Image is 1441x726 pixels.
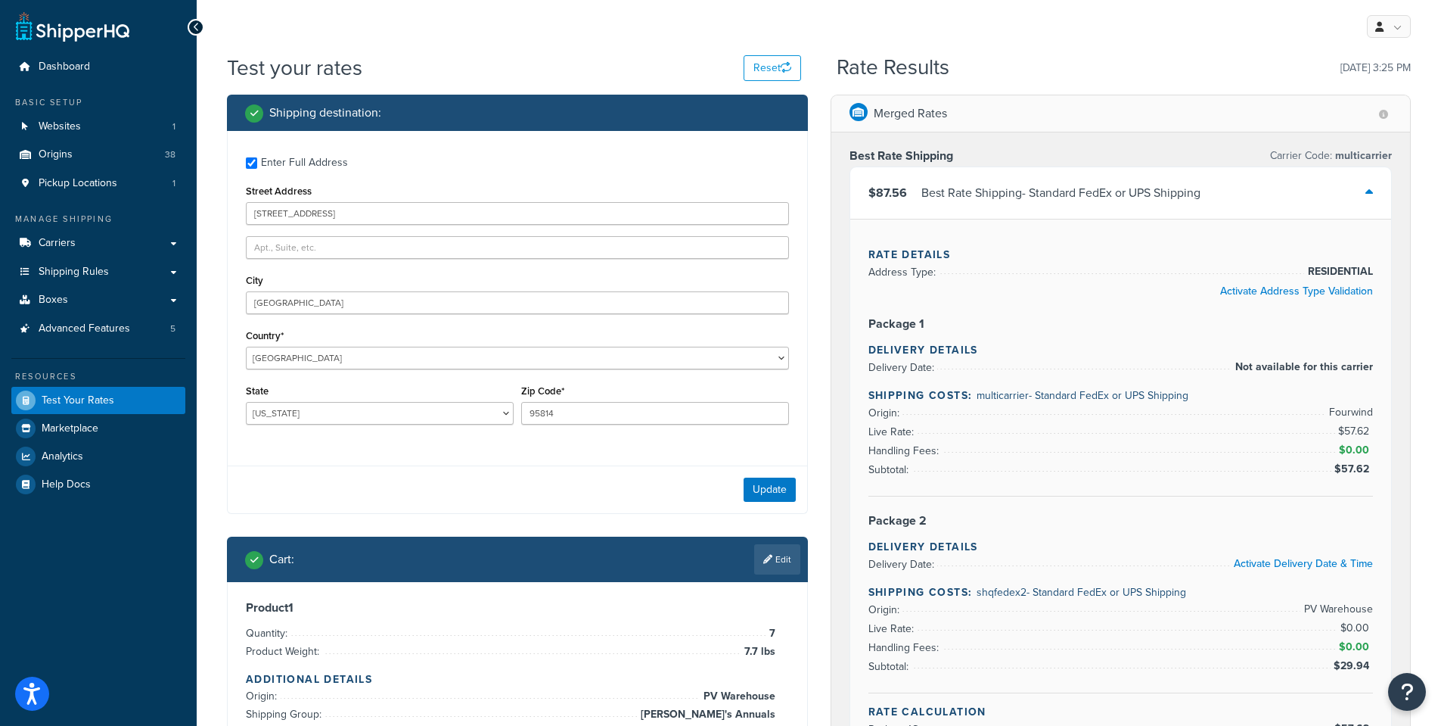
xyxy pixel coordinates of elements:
a: Origins38 [11,141,185,169]
li: Dashboard [11,53,185,81]
span: $57.62 [1334,461,1373,477]
label: City [246,275,263,286]
a: Carriers [11,229,185,257]
label: Zip Code* [521,385,564,397]
span: Subtotal: [868,462,912,478]
h4: Rate Calculation [868,704,1374,720]
span: Origins [39,148,73,161]
a: Pickup Locations1 [11,170,185,198]
button: Open Resource Center [1388,673,1426,711]
h4: Shipping Costs: [868,388,1374,404]
a: Help Docs [11,471,185,498]
h2: Shipping destination : [269,106,381,120]
h4: Delivery Details [868,539,1374,555]
span: Quantity: [246,625,291,641]
a: Activate Delivery Date & Time [1234,556,1373,572]
span: Delivery Date: [868,556,938,572]
label: State [246,385,269,397]
div: Manage Shipping [11,213,185,226]
p: Carrier Code: [1270,145,1392,167]
span: 7.7 lbs [741,643,775,661]
span: $57.62 [1338,423,1373,439]
span: Live Rate: [868,621,918,637]
span: 7 [766,625,775,643]
span: Analytics [42,450,83,463]
a: Test Your Rates [11,387,185,414]
a: Advanced Features5 [11,315,185,343]
span: Help Docs [42,478,91,491]
li: Pickup Locations [11,170,185,198]
span: 38 [165,148,175,161]
span: Fourwind [1325,404,1373,422]
span: Origin: [868,602,903,618]
span: Delivery Date: [868,360,938,375]
input: Enter Full Address [246,157,257,169]
span: Websites [39,120,81,133]
div: Basic Setup [11,96,185,109]
span: Pickup Locations [39,177,117,190]
span: PV Warehouse [700,687,775,706]
span: PV Warehouse [1300,600,1373,619]
h4: Shipping Costs: [868,584,1374,600]
li: Advanced Features [11,315,185,343]
div: Resources [11,370,185,383]
input: Apt., Suite, etc. [246,236,789,259]
span: Dashboard [39,61,90,73]
h4: Additional Details [246,671,789,687]
div: Best Rate Shipping - Standard FedEx or UPS Shipping [921,182,1200,204]
span: $0.00 [1340,620,1373,636]
span: 5 [170,322,175,335]
span: multicarrier [1332,148,1392,164]
span: Product Weight: [246,643,323,659]
span: Handling Fees: [868,443,943,459]
span: $0.00 [1339,639,1373,655]
a: Edit [754,544,800,575]
span: [PERSON_NAME]'s Annuals [637,706,775,724]
a: Websites1 [11,113,185,141]
a: Boxes [11,286,185,314]
span: Live Rate: [868,424,918,440]
h4: Delivery Details [868,342,1374,358]
p: [DATE] 3:25 PM [1340,58,1411,79]
div: Enter Full Address [261,152,348,173]
h3: Package 1 [868,316,1374,332]
span: Address Type: [868,264,939,280]
a: Activate Address Type Validation [1220,283,1373,299]
a: Marketplace [11,415,185,442]
span: shqfedex2 - Standard FedEx or UPS Shipping [977,584,1186,600]
li: Websites [11,113,185,141]
span: Carriers [39,237,76,250]
a: Shipping Rules [11,258,185,286]
span: $29.94 [1334,658,1373,674]
h2: Cart : [269,553,294,566]
label: Country* [246,330,284,341]
span: Shipping Rules [39,266,109,279]
span: $87.56 [868,184,907,201]
h1: Test your rates [227,53,362,83]
p: Merged Rates [874,103,947,124]
span: Not available for this carrier [1231,358,1373,376]
span: Origin: [246,688,281,704]
h4: Rate Details [868,247,1374,263]
h3: Best Rate Shipping [849,148,953,164]
span: multicarrier - Standard FedEx or UPS Shipping [977,388,1188,404]
label: Street Address [246,185,312,197]
button: Reset [744,55,801,81]
span: Boxes [39,294,68,307]
span: Marketplace [42,422,98,435]
span: Handling Fees: [868,640,943,656]
a: Analytics [11,443,185,470]
span: $0.00 [1339,442,1373,458]
span: Subtotal: [868,659,912,675]
h3: Package 2 [868,513,1374,528]
li: Origins [11,141,185,169]
span: 1 [172,120,175,133]
span: Test Your Rates [42,394,114,407]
